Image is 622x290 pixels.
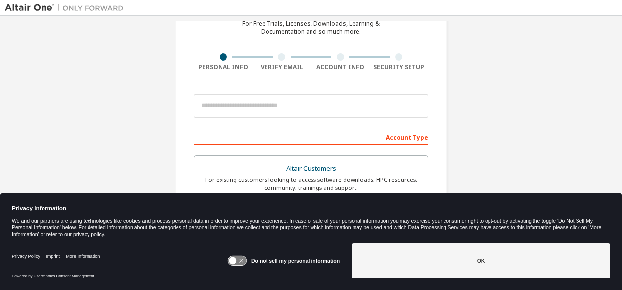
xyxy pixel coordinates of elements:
div: Altair Customers [200,162,422,176]
img: Altair One [5,3,129,13]
div: Verify Email [253,63,311,71]
div: Account Type [194,129,428,145]
div: Security Setup [370,63,429,71]
div: Account Info [311,63,370,71]
div: Personal Info [194,63,253,71]
div: For existing customers looking to access software downloads, HPC resources, community, trainings ... [200,176,422,192]
div: For Free Trials, Licenses, Downloads, Learning & Documentation and so much more. [242,20,380,36]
